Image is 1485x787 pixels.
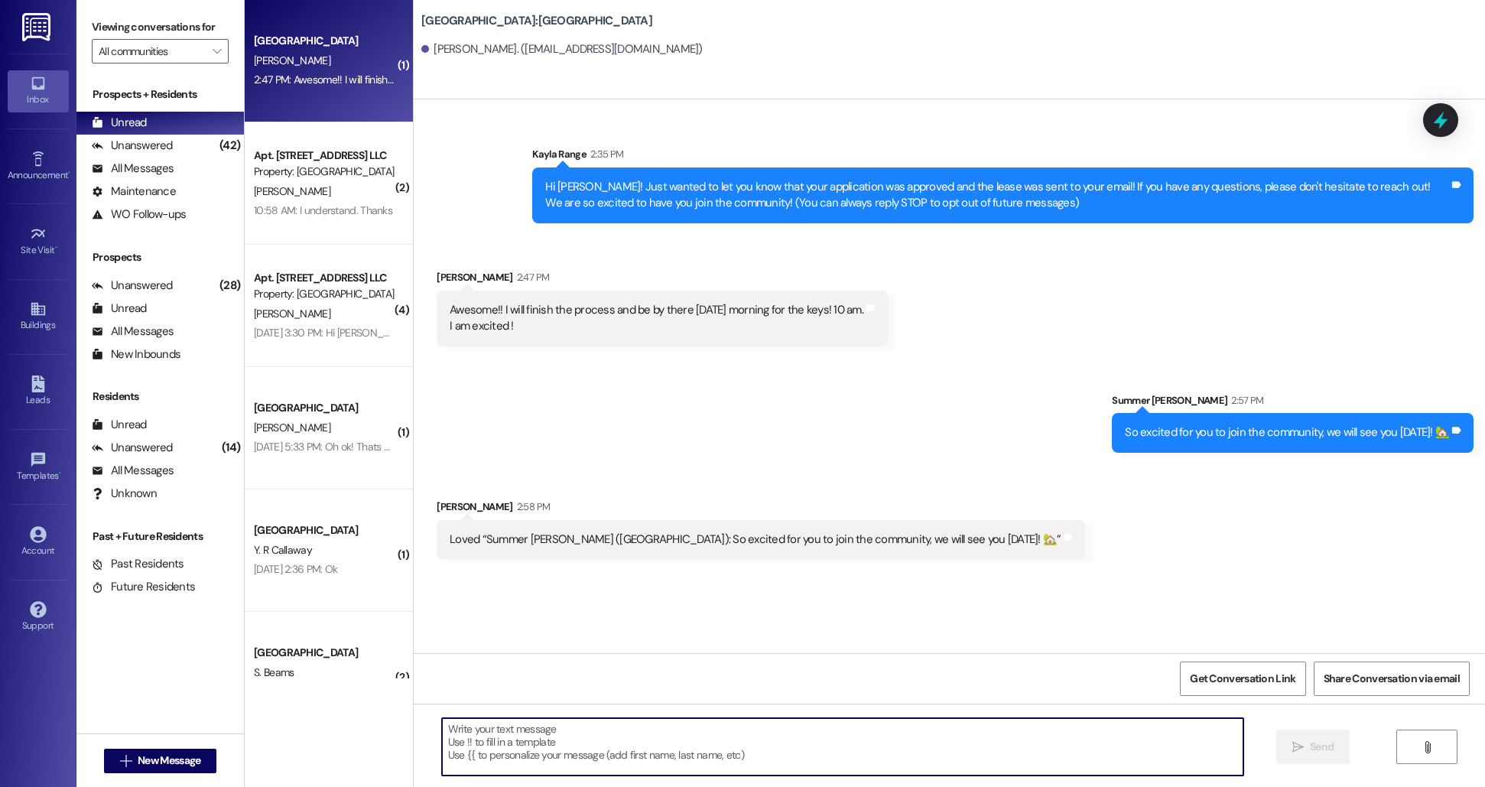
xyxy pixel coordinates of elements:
div: Unanswered [92,440,173,456]
a: Support [8,597,69,638]
span: Get Conversation Link [1190,671,1295,687]
div: [GEOGRAPHIC_DATA] [254,33,395,49]
a: Account [8,522,69,563]
div: Maintenance [92,184,176,200]
div: All Messages [92,463,174,479]
div: [DATE] 5:33 PM: Oh ok! Thats a little out of my price range. Thanks [254,440,544,454]
div: [PERSON_NAME]. ([EMAIL_ADDRESS][DOMAIN_NAME]) [421,41,703,57]
div: Residents [76,389,244,405]
span: Send [1310,739,1334,755]
div: Unanswered [92,138,173,154]
div: 2:47 PM [513,269,549,285]
div: All Messages [92,324,174,340]
span: • [68,167,70,178]
i:  [213,45,221,57]
div: Unanswered [92,278,173,294]
span: Share Conversation via email [1324,671,1460,687]
div: [GEOGRAPHIC_DATA] [254,645,395,661]
a: Site Visit • [8,221,69,262]
div: All Messages [92,161,174,177]
div: 10:58 AM: I understand. Thanks [254,203,392,217]
div: Unread [92,301,147,317]
div: (42) [216,134,244,158]
button: New Message [104,749,217,773]
button: Share Conversation via email [1314,662,1470,696]
span: [PERSON_NAME] [254,184,330,198]
span: Y. R Callaway [254,543,312,557]
span: [PERSON_NAME] [254,421,330,434]
div: Past + Future Residents [76,528,244,545]
i:  [120,755,132,767]
div: (14) [218,436,244,460]
div: Prospects + Residents [76,86,244,102]
div: [DATE] 2:36 PM: Ok [254,562,337,576]
a: Inbox [8,70,69,112]
div: Unread [92,417,147,433]
span: New Message [138,753,200,769]
span: S. Beams [254,665,294,679]
div: 2:58 PM [513,499,550,515]
div: Awesome!! I will finish the process and be by there [DATE] morning for the keys! 10 am. I am exci... [450,302,863,335]
div: WO Follow-ups [92,207,186,223]
div: Prospects [76,249,244,265]
div: [GEOGRAPHIC_DATA] [254,522,395,538]
div: Past Residents [92,556,184,572]
label: Viewing conversations for [92,15,229,39]
div: Apt. [STREET_ADDRESS] LLC [254,148,395,164]
div: [GEOGRAPHIC_DATA] [254,400,395,416]
b: [GEOGRAPHIC_DATA]: [GEOGRAPHIC_DATA] [421,13,652,29]
div: 2:35 PM [587,146,623,162]
div: So excited for you to join the community, we will see you [DATE]! 🏡 [1125,424,1449,441]
div: [PERSON_NAME] [437,269,888,291]
span: • [59,468,61,479]
div: 2:57 PM [1227,392,1263,408]
input: All communities [99,39,204,63]
div: [PERSON_NAME] [437,499,1085,520]
div: Apt. [STREET_ADDRESS] LLC [254,270,395,286]
span: • [55,242,57,253]
div: Summer [PERSON_NAME] [1112,392,1474,414]
a: Templates • [8,447,69,488]
button: Get Conversation Link [1180,662,1305,696]
div: Kayla Range [532,146,1474,167]
div: New Inbounds [92,346,180,363]
div: Unread [92,115,147,131]
div: Hi [PERSON_NAME]! Just wanted to let you know that your application was approved and the lease wa... [545,179,1449,212]
i:  [1292,741,1304,753]
a: Leads [8,371,69,412]
div: Property: [GEOGRAPHIC_DATA] [254,286,395,302]
div: Unknown [92,486,157,502]
span: [PERSON_NAME] [254,54,330,67]
i:  [1422,741,1433,753]
img: ResiDesk Logo [22,13,54,41]
a: Buildings [8,296,69,337]
div: Future Residents [92,579,195,595]
div: Loved “Summer [PERSON_NAME] ([GEOGRAPHIC_DATA]): So excited for you to join the community, we wil... [450,532,1061,548]
span: [PERSON_NAME] [254,307,330,320]
button: Send [1276,730,1350,764]
div: (28) [216,274,244,298]
div: Property: [GEOGRAPHIC_DATA] [254,164,395,180]
div: 2:47 PM: Awesome!! I will finish the process and be by there [DATE] morning for the keys! 10 am. ... [254,73,735,86]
